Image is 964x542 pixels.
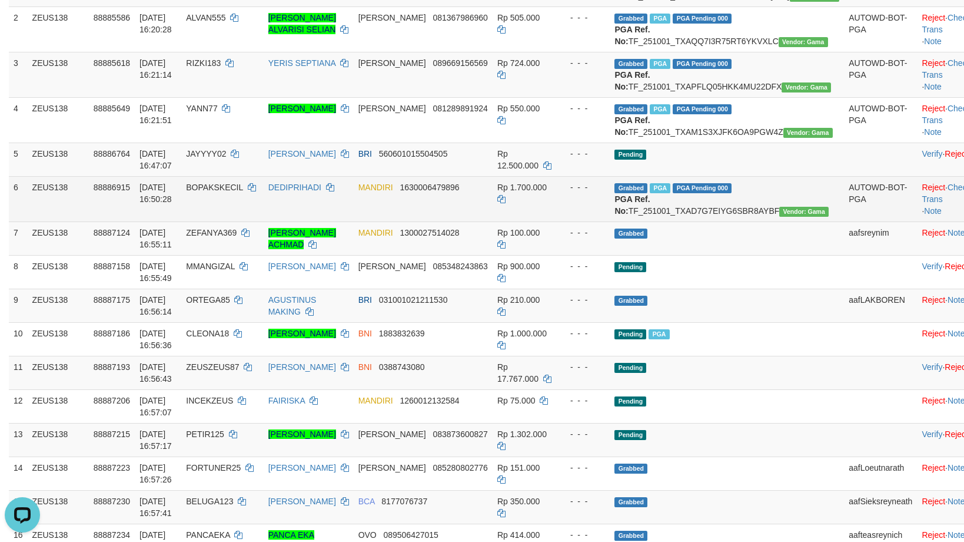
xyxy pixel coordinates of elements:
span: Pending [614,363,646,373]
span: Rp 75.000 [497,396,536,405]
td: ZEUS138 [28,222,89,255]
span: [DATE] 16:56:43 [139,362,172,384]
span: [DATE] 16:56:36 [139,329,172,350]
td: AUTOWD-BOT-PGA [844,97,917,143]
div: - - - [561,361,606,373]
td: 3 [9,52,28,97]
span: Rp 550.000 [497,104,540,113]
b: PGA Ref. No: [614,194,650,216]
td: TF_251001_TXAM1S3XJFK6OA9PGW4Z [610,97,844,143]
span: Copy 1883832639 to clipboard [379,329,425,338]
a: FAIRISKA [268,396,305,405]
span: Grabbed [614,497,647,507]
td: ZEUS138 [28,52,89,97]
td: AUTOWD-BOT-PGA [844,52,917,97]
span: YANN77 [186,104,217,113]
td: ZEUS138 [28,356,89,389]
td: TF_251001_TXAQQ7I3R75RT6YKVXLC [610,6,844,52]
a: Reject [922,329,945,338]
td: ZEUS138 [28,289,89,322]
span: MANDIRI [358,183,393,192]
span: 88887215 [94,429,130,439]
a: Reject [922,13,945,22]
span: Pending [614,430,646,440]
a: Verify [922,362,942,372]
span: [DATE] 16:21:14 [139,58,172,80]
a: [PERSON_NAME] [268,104,336,113]
td: ZEUS138 [28,97,89,143]
span: Rp 100.000 [497,228,540,237]
a: [PERSON_NAME] [268,497,336,506]
span: [PERSON_NAME] [358,58,426,68]
span: 88886764 [94,149,130,158]
b: PGA Ref. No: [614,70,650,91]
a: Reject [922,497,945,506]
span: Copy 085348243863 to clipboard [433,262,487,271]
span: BRI [358,149,372,158]
div: - - - [561,462,606,474]
span: PETIR125 [186,429,224,439]
div: - - - [561,328,606,339]
a: Reject [922,463,945,472]
span: MANDIRI [358,396,393,405]
span: Copy 083873600827 to clipboard [433,429,487,439]
span: PGA Pending [673,14,732,24]
button: Open LiveChat chat widget [5,5,40,40]
span: Copy 560601015504505 to clipboard [379,149,448,158]
span: INCEKZEUS [186,396,233,405]
span: [PERSON_NAME] [358,429,426,439]
span: BELUGA123 [186,497,233,506]
span: 88885618 [94,58,130,68]
span: Copy 031001021211530 to clipboard [379,295,448,305]
a: [PERSON_NAME] [268,262,336,271]
span: Rp 1.700.000 [497,183,547,192]
span: Copy 0388743080 to clipboard [379,362,425,372]
td: aafsreynim [844,222,917,255]
div: - - - [561,260,606,272]
span: 88886915 [94,183,130,192]
span: PGA Pending [673,183,732,193]
a: Reject [922,104,945,113]
span: Marked by aafpengsreynich [649,329,669,339]
a: [PERSON_NAME] ACHMAD [268,228,336,249]
td: ZEUS138 [28,176,89,222]
span: Rp 414.000 [497,530,540,540]
td: ZEUS138 [28,423,89,457]
td: ZEUS138 [28,143,89,176]
div: - - - [561,294,606,306]
span: Pending [614,150,646,160]
td: ZEUS138 [28,457,89,490]
span: 88887223 [94,463,130,472]
span: Copy 1300027514028 to clipboard [400,228,459,237]
div: - - - [561,12,606,24]
span: RIZKI183 [186,58,221,68]
span: [DATE] 16:21:51 [139,104,172,125]
span: Vendor URL: https://trx31.1velocity.biz [782,82,831,92]
span: BNI [358,362,372,372]
span: JAYYYY02 [186,149,226,158]
span: Rp 151.000 [497,463,540,472]
span: [DATE] 16:20:28 [139,13,172,34]
b: PGA Ref. No: [614,25,650,46]
a: [PERSON_NAME] [268,362,336,372]
a: [PERSON_NAME] ALVARISI SELIAN [268,13,336,34]
td: 12 [9,389,28,423]
span: Copy 8177076737 to clipboard [381,497,427,506]
td: 4 [9,97,28,143]
span: [PERSON_NAME] [358,262,426,271]
span: Vendor URL: https://trx31.1velocity.biz [783,128,833,138]
span: Grabbed [614,183,647,193]
span: Rp 210.000 [497,295,540,305]
span: Grabbed [614,531,647,541]
span: Grabbed [614,14,647,24]
span: Pending [614,262,646,272]
a: Reject [922,295,945,305]
a: Note [924,127,942,137]
span: [DATE] 16:47:07 [139,149,172,170]
a: [PERSON_NAME] [268,429,336,439]
a: [PERSON_NAME] [268,463,336,472]
td: 8 [9,255,28,289]
span: ORTEGA85 [186,295,230,305]
div: - - - [561,148,606,160]
td: 2 [9,6,28,52]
